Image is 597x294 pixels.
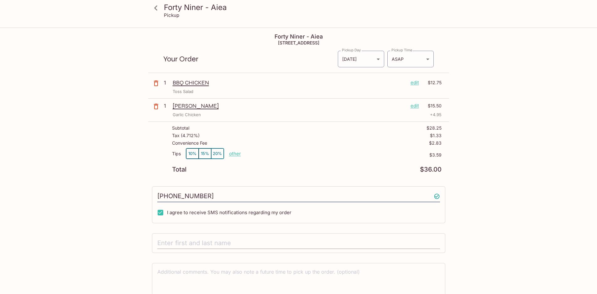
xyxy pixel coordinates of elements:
h4: Forty Niner - Aiea [148,33,449,40]
label: Pickup Time [391,48,412,53]
h3: Forty Niner - Aiea [164,3,444,12]
div: [DATE] [338,51,384,67]
p: + 4.95 [430,112,442,118]
input: Enter phone number [157,190,440,202]
p: [PERSON_NAME] [173,102,406,109]
p: Convenience Fee [172,141,207,146]
p: $12.75 [423,79,442,86]
p: $15.50 [423,102,442,109]
p: $2.83 [429,141,442,146]
button: 15% [199,148,211,159]
button: 20% [211,148,224,159]
p: Pickup [164,12,179,18]
p: Your Order [163,56,338,62]
p: $1.33 [430,133,442,138]
input: Enter first and last name [157,237,440,249]
p: edit [411,102,419,109]
button: other [229,151,241,157]
p: edit [411,79,419,86]
p: $3.59 [241,152,442,157]
p: $36.00 [420,167,442,173]
p: Garlic Chicken [173,112,201,118]
p: 1 [164,79,170,86]
label: Pickup Day [342,48,361,53]
p: Toss Salad [173,89,193,95]
p: Tax ( 4.712% ) [172,133,200,138]
span: I agree to receive SMS notifications regarding my order [167,209,291,215]
button: 10% [186,148,199,159]
p: BBQ CHICKEN [173,79,406,86]
div: ASAP [387,51,434,67]
h5: [STREET_ADDRESS] [148,40,449,45]
p: Total [172,167,186,173]
p: Tips [172,151,181,156]
p: 1 [164,102,170,109]
p: Subtotal [172,126,189,131]
p: $28.25 [427,126,442,131]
